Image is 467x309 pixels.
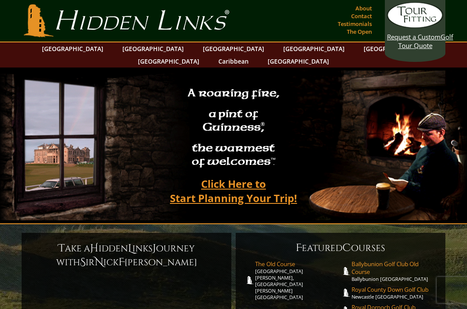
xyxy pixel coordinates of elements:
[345,26,374,38] a: The Open
[244,241,437,255] h6: eatured ourses
[255,260,341,300] a: The Old Course[GEOGRAPHIC_DATA][PERSON_NAME], [GEOGRAPHIC_DATA][PERSON_NAME] [GEOGRAPHIC_DATA]
[336,18,374,30] a: Testimonials
[128,241,132,255] span: L
[296,241,302,255] span: F
[161,174,306,208] a: Click Here toStart Planning Your Trip!
[263,55,333,68] a: [GEOGRAPHIC_DATA]
[353,2,374,14] a: About
[255,260,341,268] span: The Old Course
[387,2,443,50] a: Request a CustomGolf Tour Quote
[352,260,437,276] span: Ballybunion Golf Club Old Course
[387,32,441,41] span: Request a Custom
[58,241,65,255] span: T
[153,241,156,255] span: J
[95,255,103,269] span: N
[118,255,125,269] span: F
[359,42,429,55] a: [GEOGRAPHIC_DATA]
[182,83,285,174] h2: A roaring fire, a pint of Guinness , the warmest of welcomes™.
[349,10,374,22] a: Contact
[342,241,351,255] span: C
[30,241,223,269] h6: ake a idden inks ourney with ir ick [PERSON_NAME]
[134,55,204,68] a: [GEOGRAPHIC_DATA]
[198,42,269,55] a: [GEOGRAPHIC_DATA]
[118,42,188,55] a: [GEOGRAPHIC_DATA]
[352,286,437,293] span: Royal County Down Golf Club
[352,286,437,300] a: Royal County Down Golf ClubNewcastle [GEOGRAPHIC_DATA]
[90,241,99,255] span: H
[214,55,253,68] a: Caribbean
[38,42,108,55] a: [GEOGRAPHIC_DATA]
[80,255,86,269] span: S
[352,260,437,282] a: Ballybunion Golf Club Old CourseBallybunion [GEOGRAPHIC_DATA]
[279,42,349,55] a: [GEOGRAPHIC_DATA]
